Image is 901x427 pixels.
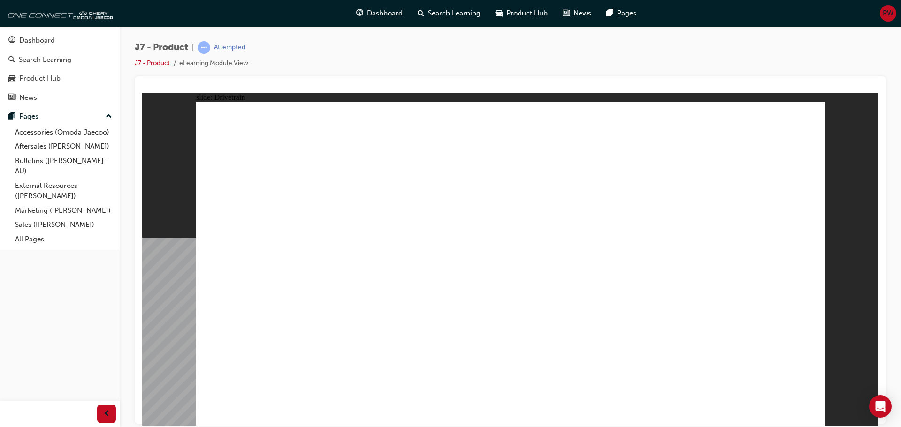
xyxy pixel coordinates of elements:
[349,4,410,23] a: guage-iconDashboard
[106,111,112,123] span: up-icon
[11,154,116,179] a: Bulletins ([PERSON_NAME] - AU)
[573,8,591,19] span: News
[19,73,61,84] div: Product Hub
[4,32,116,49] a: Dashboard
[606,7,613,19] span: pages-icon
[5,4,113,22] img: oneconnect
[8,94,15,102] span: news-icon
[418,7,424,19] span: search-icon
[410,4,488,23] a: search-iconSearch Learning
[599,4,644,23] a: pages-iconPages
[135,42,188,53] span: J7 - Product
[214,43,245,52] div: Attempted
[8,37,15,45] span: guage-icon
[8,56,15,64] span: search-icon
[11,179,116,203] a: External Resources ([PERSON_NAME])
[4,89,116,106] a: News
[555,4,599,23] a: news-iconNews
[428,8,481,19] span: Search Learning
[8,112,15,121] span: pages-icon
[11,232,116,247] a: All Pages
[8,75,15,83] span: car-icon
[356,7,363,19] span: guage-icon
[617,8,636,19] span: Pages
[11,217,116,232] a: Sales ([PERSON_NAME])
[11,139,116,154] a: Aftersales ([PERSON_NAME])
[4,30,116,108] button: DashboardSearch LearningProduct HubNews
[11,125,116,140] a: Accessories (Omoda Jaecoo)
[4,70,116,87] a: Product Hub
[19,54,71,65] div: Search Learning
[19,35,55,46] div: Dashboard
[488,4,555,23] a: car-iconProduct Hub
[198,41,210,54] span: learningRecordVerb_ATTEMPT-icon
[880,5,896,22] button: PW
[19,92,37,103] div: News
[179,58,248,69] li: eLearning Module View
[883,8,893,19] span: PW
[496,7,503,19] span: car-icon
[869,395,892,418] div: Open Intercom Messenger
[103,408,110,420] span: prev-icon
[4,108,116,125] button: Pages
[4,51,116,68] a: Search Learning
[135,59,170,67] a: J7 - Product
[506,8,548,19] span: Product Hub
[11,203,116,218] a: Marketing ([PERSON_NAME])
[563,7,570,19] span: news-icon
[367,8,403,19] span: Dashboard
[19,111,38,122] div: Pages
[192,42,194,53] span: |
